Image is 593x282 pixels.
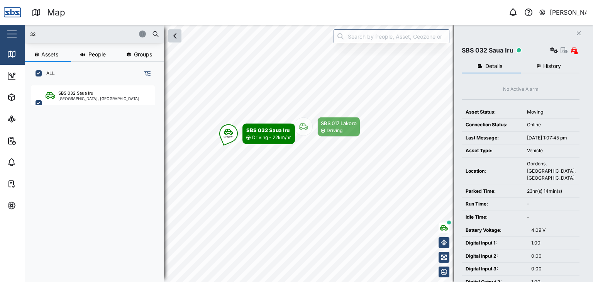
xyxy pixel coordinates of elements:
[466,227,524,234] div: Battery Voltage:
[466,200,519,208] div: Run Time:
[527,214,576,221] div: -
[466,109,519,116] div: Asset Status:
[29,28,159,40] input: Search assets or drivers
[527,121,576,129] div: Online
[466,188,519,195] div: Parked Time:
[527,200,576,208] div: -
[466,147,519,155] div: Asset Type:
[41,52,58,57] span: Assets
[466,214,519,221] div: Idle Time:
[31,83,163,276] div: grid
[531,265,576,273] div: 0.00
[134,52,152,57] span: Groups
[58,90,93,97] div: SBS 032 Saua Iru
[466,121,519,129] div: Connection Status:
[47,6,65,19] div: Map
[219,124,295,144] div: Map marker
[20,158,44,166] div: Alarms
[531,253,576,260] div: 0.00
[531,227,576,234] div: 4.09 V
[252,134,291,141] div: Driving - 22km/hr
[246,126,291,134] div: SBS 032 Saua Iru
[527,109,576,116] div: Moving
[527,147,576,155] div: Vehicle
[20,71,55,80] div: Dashboard
[294,117,360,137] div: Map marker
[527,134,576,142] div: [DATE] 1:07:45 pm
[224,136,234,139] div: S 202°
[527,188,576,195] div: 23hr(s) 14min(s)
[334,29,449,43] input: Search by People, Asset, Geozone or Place
[531,240,576,247] div: 1.00
[20,201,47,210] div: Settings
[466,265,524,273] div: Digital Input 3:
[550,8,587,17] div: [PERSON_NAME]
[20,93,44,102] div: Assets
[503,86,539,93] div: No Active Alarm
[88,52,106,57] span: People
[20,136,46,145] div: Reports
[462,46,513,55] div: SBS 032 Saua Iru
[20,50,37,58] div: Map
[321,119,357,127] div: SBS 017 Lakoro
[58,97,139,100] div: [GEOGRAPHIC_DATA], [GEOGRAPHIC_DATA]
[466,168,519,175] div: Location:
[42,70,55,76] label: ALL
[327,127,342,134] div: Driving
[466,240,524,247] div: Digital Input 1:
[543,63,561,69] span: History
[20,180,41,188] div: Tasks
[539,7,587,18] button: [PERSON_NAME]
[20,115,39,123] div: Sites
[4,4,21,21] img: Main Logo
[466,253,524,260] div: Digital Input 2:
[527,160,576,182] div: Gordons, [GEOGRAPHIC_DATA], [GEOGRAPHIC_DATA]
[485,63,502,69] span: Details
[25,25,593,282] canvas: Map
[466,134,519,142] div: Last Message:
